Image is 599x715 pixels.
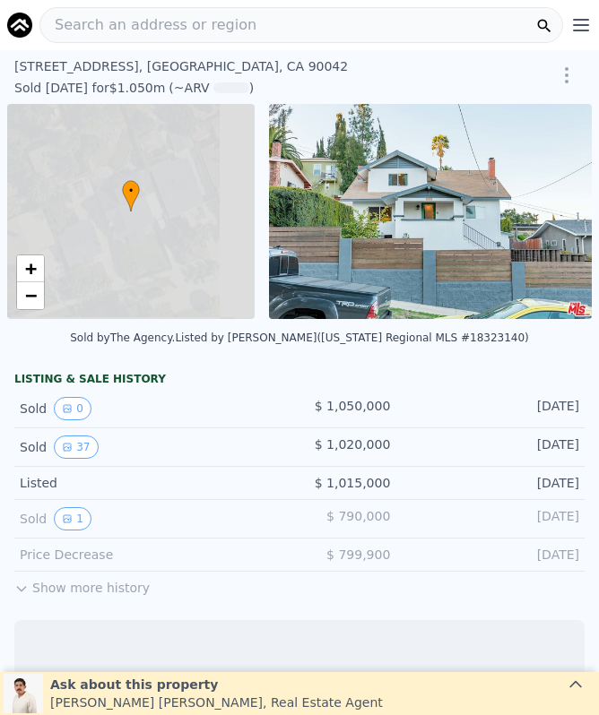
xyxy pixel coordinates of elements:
[397,397,579,420] div: [DATE]
[269,104,592,319] img: Sale: 161711426 Parcel: 49412819
[50,676,383,693] div: Ask about this property
[70,332,175,344] div: Sold by The Agency .
[20,546,202,564] div: Price Decrease
[549,57,585,93] button: Show Options
[397,474,579,492] div: [DATE]
[54,397,91,420] button: View historical data
[40,14,256,36] span: Search an address or region
[315,399,391,413] span: $ 1,050,000
[397,507,579,530] div: [DATE]
[315,437,391,452] span: $ 1,020,000
[122,180,140,211] div: •
[20,474,202,492] div: Listed
[175,332,528,344] div: Listed by [PERSON_NAME] ([US_STATE] Regional MLS #18323140)
[397,546,579,564] div: [DATE]
[17,255,44,282] a: Zoom in
[315,476,391,490] span: $ 1,015,000
[14,572,150,597] button: Show more history
[122,183,140,199] span: •
[397,435,579,459] div: [DATE]
[326,509,390,523] span: $ 790,000
[25,284,37,306] span: −
[50,693,383,711] div: [PERSON_NAME] [PERSON_NAME] , Real Estate Agent
[20,507,202,530] div: Sold
[20,397,202,420] div: Sold
[165,79,254,97] div: (~ARV )
[25,257,37,280] span: +
[14,372,585,390] div: LISTING & SALE HISTORY
[14,79,165,97] div: Sold [DATE] for $1.050m
[7,13,32,38] img: Pellego
[4,674,43,713] img: Leo Gutierrez
[54,435,98,459] button: View historical data
[20,435,202,459] div: Sold
[326,547,390,562] span: $ 799,900
[17,282,44,309] a: Zoom out
[54,507,91,530] button: View historical data
[14,57,475,75] div: [STREET_ADDRESS] , [GEOGRAPHIC_DATA] , CA 90042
